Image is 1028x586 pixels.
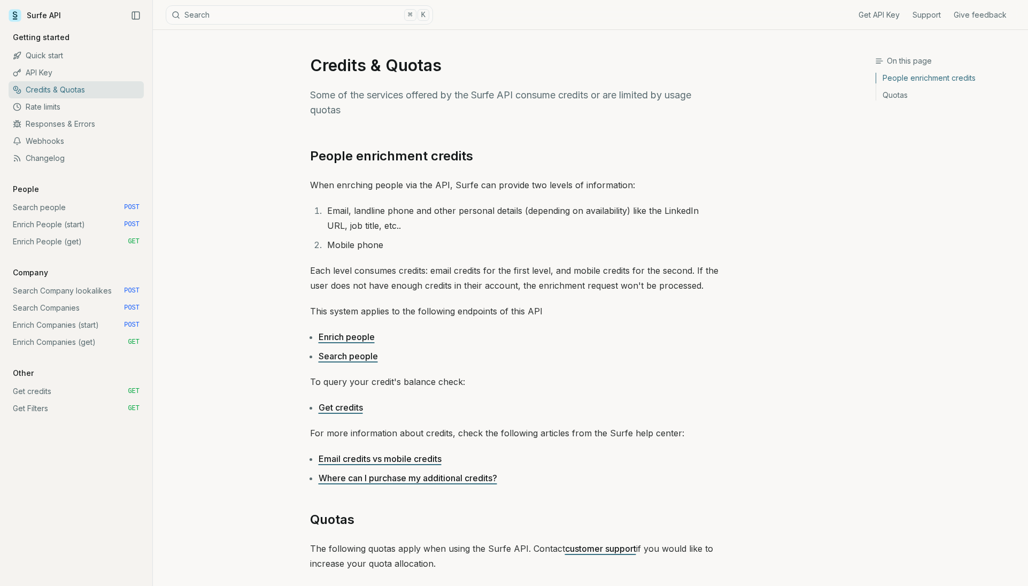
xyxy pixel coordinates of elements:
[310,148,473,165] a: People enrichment credits
[9,199,144,216] a: Search people POST
[124,321,140,329] span: POST
[9,184,43,195] p: People
[324,203,718,233] li: Email, landline phone and other personal details (depending on availability) like the LinkedIn UR...
[859,10,900,20] a: Get API Key
[310,374,718,389] p: To query your credit's balance check:
[9,299,144,317] a: Search Companies POST
[128,387,140,396] span: GET
[124,203,140,212] span: POST
[913,10,941,20] a: Support
[9,7,61,24] a: Surfe API
[128,237,140,246] span: GET
[310,304,718,319] p: This system applies to the following endpoints of this API
[128,7,144,24] button: Collapse Sidebar
[319,331,375,342] a: Enrich people
[876,73,1019,87] a: People enrichment credits
[310,541,718,571] p: The following quotas apply when using the Surfe API. Contact if you would like to increase your q...
[124,304,140,312] span: POST
[9,32,74,43] p: Getting started
[310,56,718,75] h1: Credits & Quotas
[319,402,363,413] a: Get credits
[310,88,718,118] p: Some of the services offered by the Surfe API consume credits or are limited by usage quotas
[404,9,416,21] kbd: ⌘
[310,426,718,441] p: For more information about credits, check the following articles from the Surfe help center:
[324,237,718,252] li: Mobile phone
[418,9,429,21] kbd: K
[9,317,144,334] a: Enrich Companies (start) POST
[124,220,140,229] span: POST
[875,56,1019,66] h3: On this page
[319,351,378,361] a: Search people
[9,81,144,98] a: Credits & Quotas
[876,87,1019,101] a: Quotas
[310,263,718,293] p: Each level consumes credits: email credits for the first level, and mobile credits for the second...
[9,267,52,278] p: Company
[124,287,140,295] span: POST
[310,511,354,528] a: Quotas
[9,368,38,379] p: Other
[128,404,140,413] span: GET
[9,98,144,115] a: Rate limits
[9,47,144,64] a: Quick start
[166,5,433,25] button: Search⌘K
[954,10,1007,20] a: Give feedback
[9,133,144,150] a: Webhooks
[9,64,144,81] a: API Key
[128,338,140,346] span: GET
[9,216,144,233] a: Enrich People (start) POST
[9,334,144,351] a: Enrich Companies (get) GET
[310,178,718,192] p: When enrching people via the API, Surfe can provide two levels of information:
[9,400,144,417] a: Get Filters GET
[9,233,144,250] a: Enrich People (get) GET
[9,115,144,133] a: Responses & Errors
[9,383,144,400] a: Get credits GET
[9,150,144,167] a: Changelog
[319,453,442,464] a: Email credits vs mobile credits
[9,282,144,299] a: Search Company lookalikes POST
[565,543,636,554] a: customer support
[319,473,497,483] a: Where can I purchase my additional credits?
